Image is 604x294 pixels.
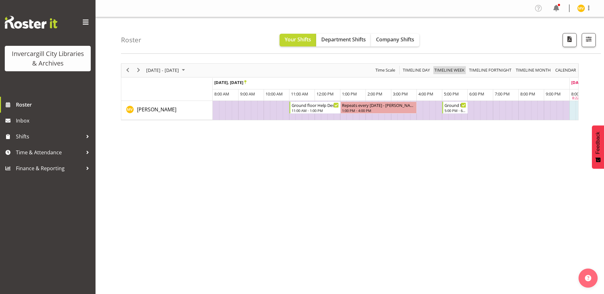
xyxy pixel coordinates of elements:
[122,64,133,77] div: previous period
[402,66,431,74] button: Timeline Day
[280,34,316,46] button: Your Shifts
[133,64,144,77] div: next period
[442,101,468,114] div: Marion van Voornveld"s event - Ground floor Help Desk Begin From Monday, September 22, 2025 at 5:...
[292,108,339,113] div: 11:00 AM - 1:00 PM
[582,33,596,47] button: Filter Shifts
[376,36,414,43] span: Company Shifts
[342,102,415,108] div: Repeats every [DATE] - [PERSON_NAME]
[563,33,577,47] button: Download a PDF of the roster according to the set date range.
[554,66,577,74] button: Month
[316,91,334,97] span: 12:00 PM
[571,80,600,85] span: [DATE], [DATE]
[144,64,189,77] div: September 22 - 28, 2025
[291,91,308,97] span: 11:00 AM
[146,66,180,74] span: [DATE] - [DATE]
[444,91,459,97] span: 5:00 PM
[592,125,604,169] button: Feedback - Show survey
[371,34,419,46] button: Company Shifts
[145,66,188,74] button: September 2025
[444,102,466,108] div: Ground floor Help Desk
[571,91,586,97] span: 8:00 AM
[342,91,357,97] span: 1:00 PM
[292,102,339,108] div: Ground floor Help Desk
[5,16,57,29] img: Rosterit website logo
[11,49,84,68] div: Invercargill City Libraries & Archives
[418,91,433,97] span: 4:00 PM
[16,132,83,141] span: Shifts
[515,66,552,74] button: Timeline Month
[374,66,396,74] button: Time Scale
[367,91,382,97] span: 2:00 PM
[546,91,561,97] span: 9:00 PM
[121,101,213,120] td: Marion van Voornveld resource
[16,100,92,109] span: Roster
[124,66,132,74] button: Previous
[137,106,176,113] a: [PERSON_NAME]
[340,101,417,114] div: Marion van Voornveld"s event - Repeats every monday - Marion van Voornveld Begin From Monday, Sep...
[520,91,535,97] span: 8:00 PM
[577,4,585,12] img: marion-van-voornveld11681.jpg
[342,108,415,113] div: 1:00 PM - 4:00 PM
[266,91,283,97] span: 10:00 AM
[134,66,143,74] button: Next
[375,66,396,74] span: Time Scale
[444,108,466,113] div: 5:00 PM - 6:00 PM
[16,164,83,173] span: Finance & Reporting
[468,66,513,74] button: Fortnight
[468,66,512,74] span: Timeline Fortnight
[240,91,255,97] span: 9:00 AM
[402,66,430,74] span: Timeline Day
[393,91,408,97] span: 3:00 PM
[595,132,601,154] span: Feedback
[321,36,366,43] span: Department Shifts
[572,95,585,101] div: 8:22 AM
[555,66,577,74] span: calendar
[121,63,579,120] div: Timeline Week of September 23, 2025
[515,66,551,74] span: Timeline Month
[214,80,246,85] span: [DATE], [DATE]
[289,101,340,114] div: Marion van Voornveld"s event - Ground floor Help Desk Begin From Monday, September 22, 2025 at 11...
[469,91,484,97] span: 6:00 PM
[285,36,311,43] span: Your Shifts
[585,275,591,281] img: help-xxl-2.png
[316,34,371,46] button: Department Shifts
[433,66,466,74] button: Timeline Week
[16,148,83,157] span: Time & Attendance
[121,36,141,44] h4: Roster
[214,91,229,97] span: 8:00 AM
[16,116,92,125] span: Inbox
[495,91,510,97] span: 7:00 PM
